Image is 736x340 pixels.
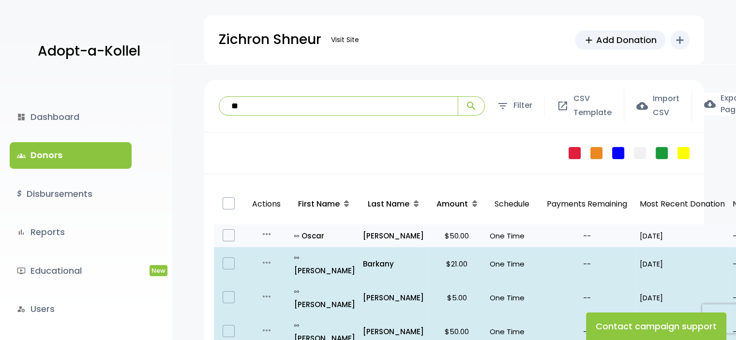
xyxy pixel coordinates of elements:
p: Adopt-a-Kollel [38,39,140,63]
p: Oscar [294,229,355,242]
span: cloud_upload [636,100,648,112]
a: [PERSON_NAME] [363,229,424,242]
p: One Time [490,291,534,304]
a: groupsDonors [10,142,132,168]
p: [PERSON_NAME] [294,251,355,277]
i: more_horiz [261,228,272,240]
a: Adopt-a-Kollel [33,28,140,75]
i: more_horiz [261,325,272,336]
a: manage_accountsUsers [10,296,132,322]
p: [DATE] [640,229,725,242]
p: One Time [490,257,534,270]
button: Contact campaign support [586,312,726,340]
i: all_inclusive [294,234,301,238]
span: Last Name [368,198,409,209]
p: One Time [490,229,534,242]
p: $50.00 [432,229,482,242]
p: -- [542,257,632,270]
span: Import CSV [653,92,679,120]
span: open_in_new [557,100,569,112]
p: $5.00 [432,291,482,304]
i: more_horiz [261,257,272,268]
p: Schedule [490,188,534,221]
a: [PERSON_NAME] [363,291,424,304]
span: add [584,35,594,45]
i: dashboard [17,113,26,121]
button: search [458,97,484,115]
i: more_horiz [261,291,272,302]
p: Payments Remaining [542,188,632,221]
p: One Time [490,325,534,338]
p: -- [542,325,632,338]
span: groups [17,151,26,160]
span: New [150,265,167,276]
i: add [674,34,686,46]
span: Add Donation [596,33,657,46]
i: bar_chart [17,228,26,237]
a: dashboardDashboard [10,104,132,130]
p: -- [542,229,632,242]
p: $50.00 [432,325,482,338]
i: all_inclusive [294,289,301,294]
i: ondemand_video [17,266,26,275]
i: all_inclusive [294,323,301,328]
p: [PERSON_NAME] [294,285,355,311]
a: [PERSON_NAME] [363,325,424,338]
p: Zichron Shneur [219,28,321,52]
span: filter_list [497,100,509,112]
span: cloud_download [704,98,716,110]
p: [DATE] [640,257,725,270]
p: $21.00 [432,257,482,270]
p: -- [542,291,632,304]
i: $ [17,187,22,201]
span: CSV Template [573,92,612,120]
span: Amount [436,198,468,209]
a: all_inclusive[PERSON_NAME] [294,251,355,277]
i: all_inclusive [294,255,301,260]
a: bar_chartReports [10,219,132,245]
a: Barkany [363,257,424,270]
a: $Disbursements [10,181,132,207]
span: First Name [298,198,340,209]
i: manage_accounts [17,305,26,313]
span: search [466,100,477,112]
button: add [670,30,690,50]
a: ondemand_videoEducationalNew [10,258,132,284]
a: all_inclusiveOscar [294,229,355,242]
p: Most Recent Donation [640,197,725,211]
a: addAdd Donation [575,30,665,50]
p: [DATE] [640,291,725,304]
span: Filter [513,99,532,113]
a: Visit Site [326,30,364,49]
p: Actions [247,188,285,221]
a: all_inclusive[PERSON_NAME] [294,285,355,311]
